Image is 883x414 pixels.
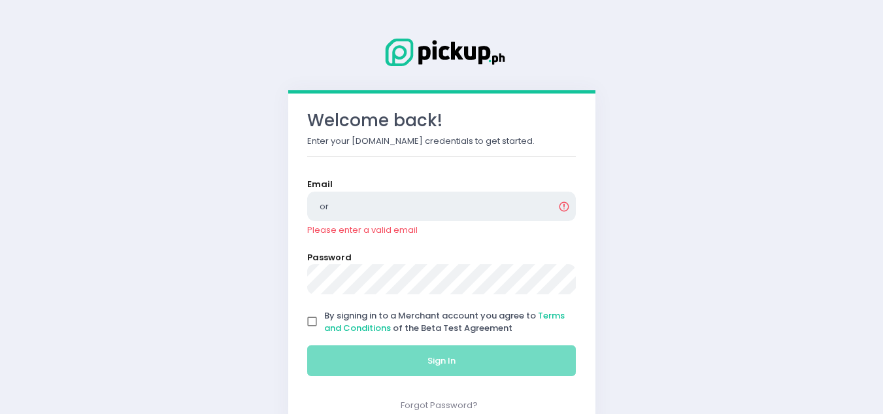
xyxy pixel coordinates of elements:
div: Please enter a valid email [307,224,576,237]
label: Password [307,251,352,264]
button: Sign In [307,345,576,377]
input: Email [307,192,576,222]
a: Terms and Conditions [324,309,565,335]
img: Logo [376,36,507,69]
a: Forgot Password? [401,399,478,411]
span: Sign In [427,354,456,367]
span: By signing in to a Merchant account you agree to of the Beta Test Agreement [324,309,565,335]
h3: Welcome back! [307,111,576,131]
label: Email [307,178,333,191]
p: Enter your [DOMAIN_NAME] credentials to get started. [307,135,576,148]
